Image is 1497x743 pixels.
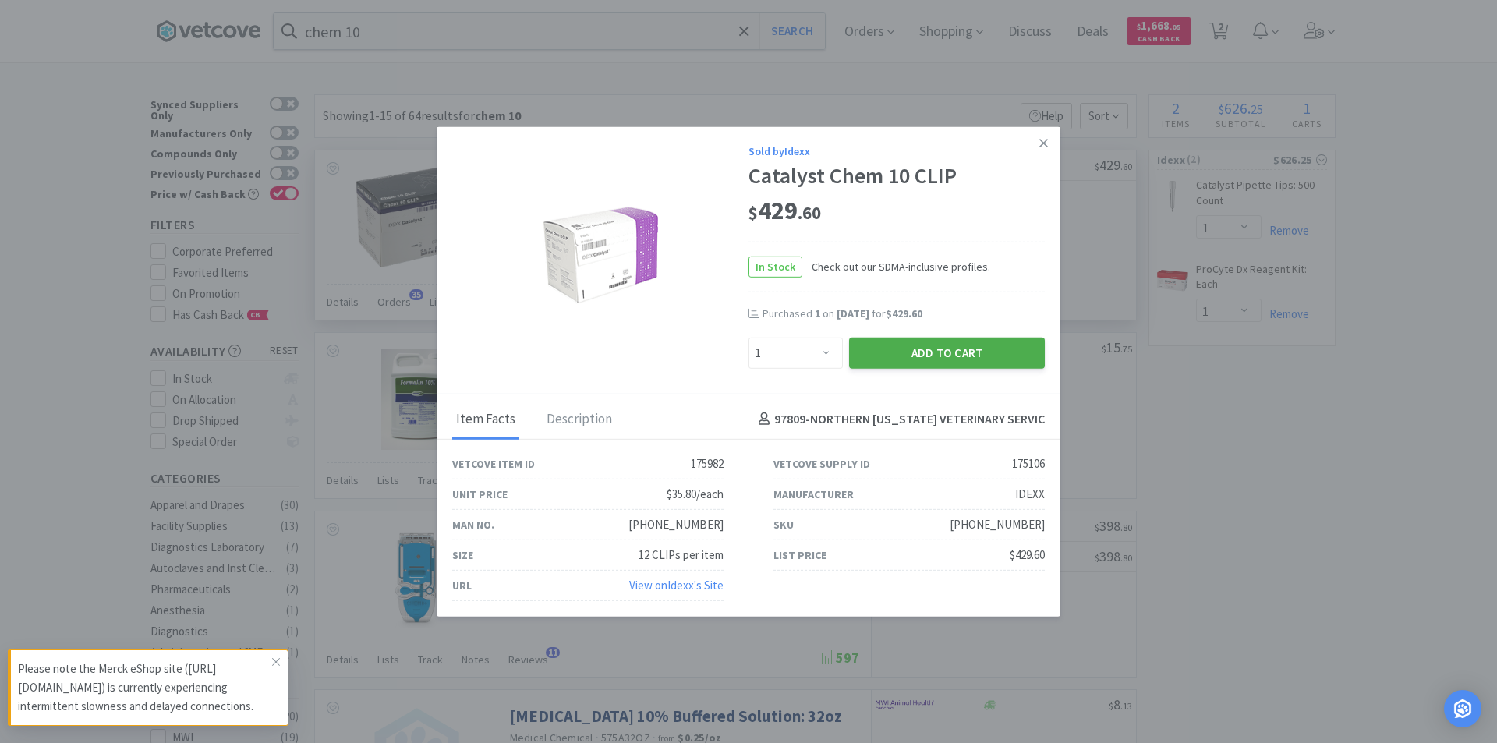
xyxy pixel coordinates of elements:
span: $ [748,202,758,224]
div: SKU [773,515,794,532]
div: Unit Price [452,485,508,502]
div: Open Intercom Messenger [1444,690,1481,727]
div: List Price [773,546,826,563]
div: Vetcove Item ID [452,455,535,472]
button: Add to Cart [849,337,1045,368]
img: 64c71f5dfc9744d382696867a98dfc87_175106.png [542,196,659,313]
p: Please note the Merck eShop site ([URL][DOMAIN_NAME]) is currently experiencing intermittent slow... [18,660,272,716]
span: [DATE] [837,306,869,320]
div: Size [452,546,473,563]
a: View onIdexx's Site [629,578,724,593]
span: . 60 [798,202,821,224]
div: Manufacturer [773,485,854,502]
span: $429.60 [886,306,922,320]
div: IDEXX [1015,485,1045,504]
div: 175106 [1012,455,1045,473]
h4: 97809 - NORTHERN [US_STATE] VETERINARY SERVIC [752,409,1045,430]
span: In Stock [749,257,802,277]
span: 429 [748,195,821,226]
div: Sold by Idexx [748,142,1045,159]
div: 175982 [691,455,724,473]
div: URL [452,576,472,593]
div: [PHONE_NUMBER] [628,515,724,534]
div: $429.60 [1010,546,1045,564]
div: Description [543,400,616,439]
div: 12 CLIPs per item [639,546,724,564]
span: Check out our SDMA-inclusive profiles. [802,258,990,275]
div: Purchased on for [763,306,1045,322]
div: Catalyst Chem 10 CLIP [748,163,1045,189]
div: Man No. [452,515,494,532]
span: 1 [815,306,820,320]
div: Item Facts [452,400,519,439]
div: [PHONE_NUMBER] [950,515,1045,534]
div: Vetcove Supply ID [773,455,870,472]
div: $35.80/each [667,485,724,504]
